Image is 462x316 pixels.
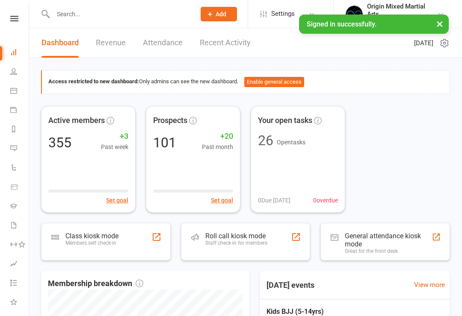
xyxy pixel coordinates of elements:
[345,248,432,254] div: Great for the front desk
[202,142,233,152] span: Past month
[153,114,187,127] span: Prospects
[41,28,79,58] a: Dashboard
[216,11,226,18] span: Add
[201,7,237,21] button: Add
[307,20,376,28] span: Signed in successfully.
[10,63,30,82] a: People
[258,134,273,147] div: 26
[205,240,267,246] div: Staff check-in for members
[10,82,30,101] a: Calendar
[200,28,251,58] a: Recent Activity
[10,255,30,274] a: Assessments
[50,8,190,20] input: Search...
[414,280,445,290] a: View more
[414,38,433,48] span: [DATE]
[432,15,447,33] button: ×
[48,136,71,149] div: 355
[65,232,118,240] div: Class kiosk mode
[244,77,304,87] button: Enable general access
[313,196,338,205] span: 0 overdue
[48,77,443,87] div: Only admins can see the new dashboard.
[96,28,126,58] a: Revenue
[101,130,128,143] span: +3
[48,114,105,127] span: Active members
[48,78,139,85] strong: Access restricted to new dashboard:
[10,120,30,140] a: Reports
[258,196,290,205] span: 0 Due [DATE]
[258,114,312,127] span: Your open tasks
[106,196,128,205] button: Set goal
[205,232,267,240] div: Roll call kiosk mode
[48,278,143,290] span: Membership breakdown
[143,28,183,58] a: Attendance
[65,240,118,246] div: Members self check-in
[271,4,295,23] span: Settings
[202,130,233,143] span: +20
[153,136,176,149] div: 101
[10,293,30,313] a: What's New
[260,278,321,293] h3: [DATE] events
[277,139,305,146] span: Open tasks
[101,142,128,152] span: Past week
[10,101,30,120] a: Payments
[211,196,233,205] button: Set goal
[367,3,437,18] div: Origin Mixed Martial Arts
[345,232,432,248] div: General attendance kiosk mode
[10,178,30,197] a: Product Sales
[346,6,363,23] img: thumb_image1665119159.png
[10,44,30,63] a: Dashboard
